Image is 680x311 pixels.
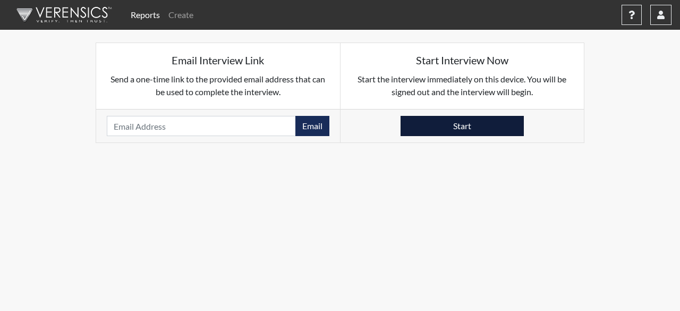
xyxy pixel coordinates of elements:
p: Send a one-time link to the provided email address that can be used to complete the interview. [107,73,329,98]
a: Reports [126,4,164,26]
input: Email Address [107,116,296,136]
a: Create [164,4,198,26]
button: Start [401,116,524,136]
h5: Email Interview Link [107,54,329,66]
button: Email [295,116,329,136]
h5: Start Interview Now [351,54,574,66]
p: Start the interview immediately on this device. You will be signed out and the interview will begin. [351,73,574,98]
